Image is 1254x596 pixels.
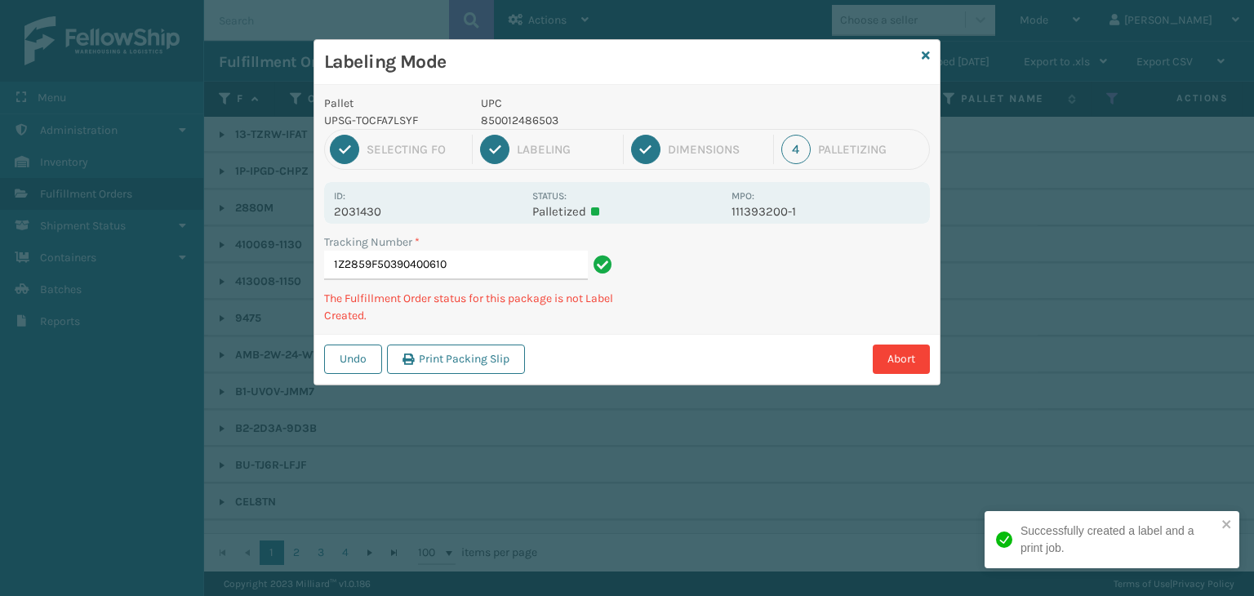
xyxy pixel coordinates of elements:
p: 850012486503 [481,112,722,129]
p: The Fulfillment Order status for this package is not Label Created. [324,290,617,324]
button: Print Packing Slip [387,345,525,374]
p: 2031430 [334,204,522,219]
div: 3 [631,135,660,164]
label: Id: [334,190,345,202]
div: Palletizing [818,142,924,157]
button: Undo [324,345,382,374]
button: Abort [873,345,930,374]
div: Selecting FO [367,142,465,157]
label: Tracking Number [324,234,420,251]
p: UPC [481,95,722,112]
p: Pallet [324,95,461,112]
div: Labeling [517,142,615,157]
button: close [1221,518,1233,533]
label: MPO: [731,190,754,202]
label: Status: [532,190,567,202]
div: 4 [781,135,811,164]
p: Palletized [532,204,721,219]
h3: Labeling Mode [324,50,915,74]
p: 111393200-1 [731,204,920,219]
div: 2 [480,135,509,164]
div: 1 [330,135,359,164]
div: Successfully created a label and a print job. [1021,523,1216,557]
div: Dimensions [668,142,766,157]
p: UPSG-TOCFA7LSYF [324,112,461,129]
